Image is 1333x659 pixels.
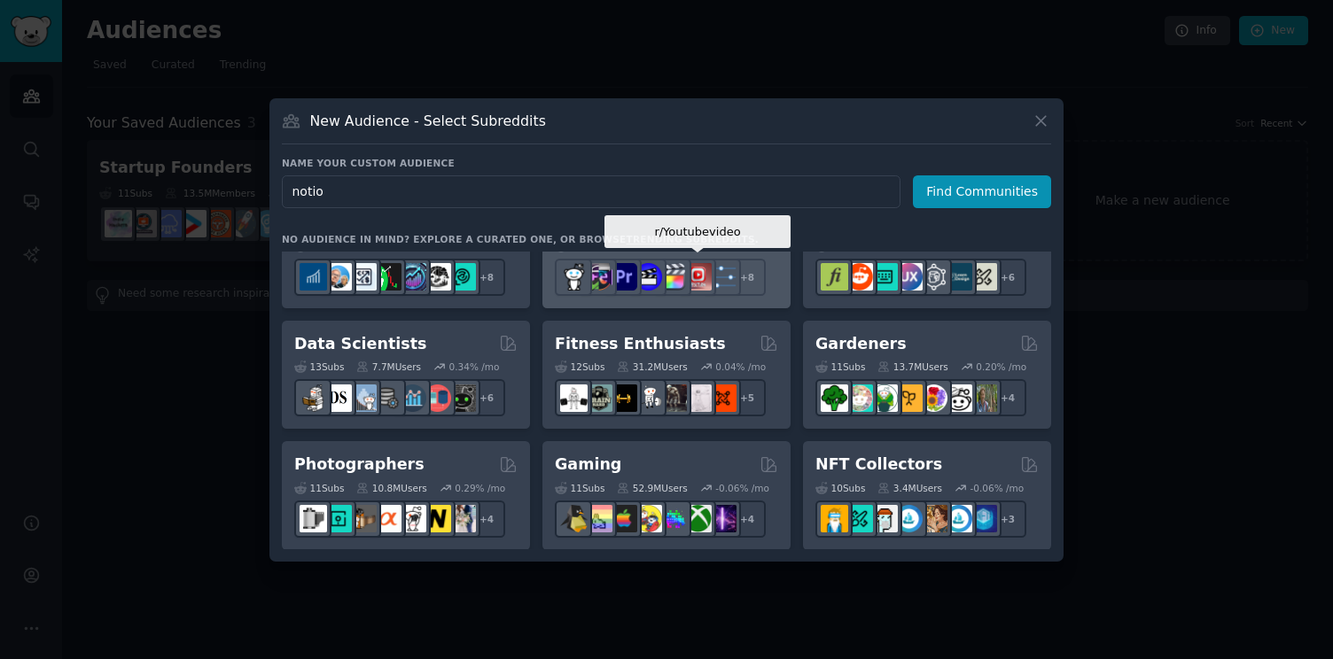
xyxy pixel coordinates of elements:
[684,505,712,532] img: XboxGamers
[945,505,972,532] img: OpenseaMarket
[424,505,451,532] img: Nikon
[349,505,377,532] img: AnalogCommunity
[282,175,900,208] input: Pick a short name, like "Digital Marketers" or "Movie-Goers"
[349,263,377,291] img: Forex
[846,384,873,412] img: succulents
[913,175,1051,208] button: Find Communities
[324,384,352,412] img: datascience
[815,482,865,494] div: 10 Sub s
[684,384,712,412] img: physicaltherapy
[920,384,947,412] img: flowers
[468,500,505,538] div: + 4
[374,263,401,291] img: Trading
[324,505,352,532] img: streetphotography
[468,379,505,416] div: + 6
[610,505,637,532] img: macgaming
[468,259,505,296] div: + 8
[300,263,327,291] img: dividends
[294,454,425,476] h2: Photographers
[815,454,942,476] h2: NFT Collectors
[709,384,737,412] img: personaltraining
[715,482,769,494] div: -0.06 % /mo
[300,505,327,532] img: analog
[971,482,1025,494] div: -0.06 % /mo
[877,482,942,494] div: 3.4M Users
[300,384,327,412] img: MachineLearning
[815,333,907,355] h2: Gardeners
[455,482,505,494] div: 0.29 % /mo
[920,263,947,291] img: userexperience
[970,384,997,412] img: GardenersWorld
[821,384,848,412] img: vegetablegardening
[399,505,426,532] img: canon
[659,505,687,532] img: gamers
[684,263,712,291] img: Youtubevideo
[448,505,476,532] img: WeddingPhotography
[626,234,754,244] a: trending subreddits
[424,384,451,412] img: datasets
[895,263,923,291] img: UXDesign
[310,112,546,130] h3: New Audience - Select Subreddits
[560,505,588,532] img: linux_gaming
[610,263,637,291] img: premiere
[555,482,604,494] div: 11 Sub s
[815,361,865,373] div: 11 Sub s
[920,505,947,532] img: CryptoArt
[294,361,344,373] div: 13 Sub s
[610,384,637,412] img: workout
[585,505,612,532] img: CozyGamers
[715,361,766,373] div: 0.04 % /mo
[555,454,621,476] h2: Gaming
[356,361,421,373] div: 7.7M Users
[709,505,737,532] img: TwitchStreaming
[846,505,873,532] img: NFTMarketplace
[846,263,873,291] img: logodesign
[282,157,1051,169] h3: Name your custom audience
[560,263,588,291] img: gopro
[324,263,352,291] img: ValueInvesting
[870,505,898,532] img: NFTmarket
[989,379,1026,416] div: + 4
[448,263,476,291] img: technicalanalysis
[294,482,344,494] div: 11 Sub s
[970,263,997,291] img: UX_Design
[729,379,766,416] div: + 5
[424,263,451,291] img: swingtrading
[821,263,848,291] img: typography
[989,500,1026,538] div: + 3
[659,263,687,291] img: finalcutpro
[617,361,687,373] div: 31.2M Users
[374,505,401,532] img: SonyAlpha
[895,505,923,532] img: OpenSeaNFT
[895,384,923,412] img: GardeningUK
[709,263,737,291] img: postproduction
[870,263,898,291] img: UI_Design
[294,333,426,355] h2: Data Scientists
[870,384,898,412] img: SavageGarden
[374,384,401,412] img: dataengineering
[945,263,972,291] img: learndesign
[356,482,426,494] div: 10.8M Users
[555,333,726,355] h2: Fitness Enthusiasts
[635,263,662,291] img: VideoEditors
[282,233,759,245] div: No audience in mind? Explore a curated one, or browse .
[448,384,476,412] img: data
[970,505,997,532] img: DigitalItems
[877,361,947,373] div: 13.7M Users
[617,482,687,494] div: 52.9M Users
[560,384,588,412] img: GYM
[945,384,972,412] img: UrbanGardening
[349,384,377,412] img: statistics
[729,500,766,538] div: + 4
[399,263,426,291] img: StocksAndTrading
[729,259,766,296] div: + 8
[659,384,687,412] img: fitness30plus
[555,361,604,373] div: 12 Sub s
[635,384,662,412] img: weightroom
[585,384,612,412] img: GymMotivation
[635,505,662,532] img: GamerPals
[449,361,500,373] div: 0.34 % /mo
[399,384,426,412] img: analytics
[989,259,1026,296] div: + 6
[585,263,612,291] img: editors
